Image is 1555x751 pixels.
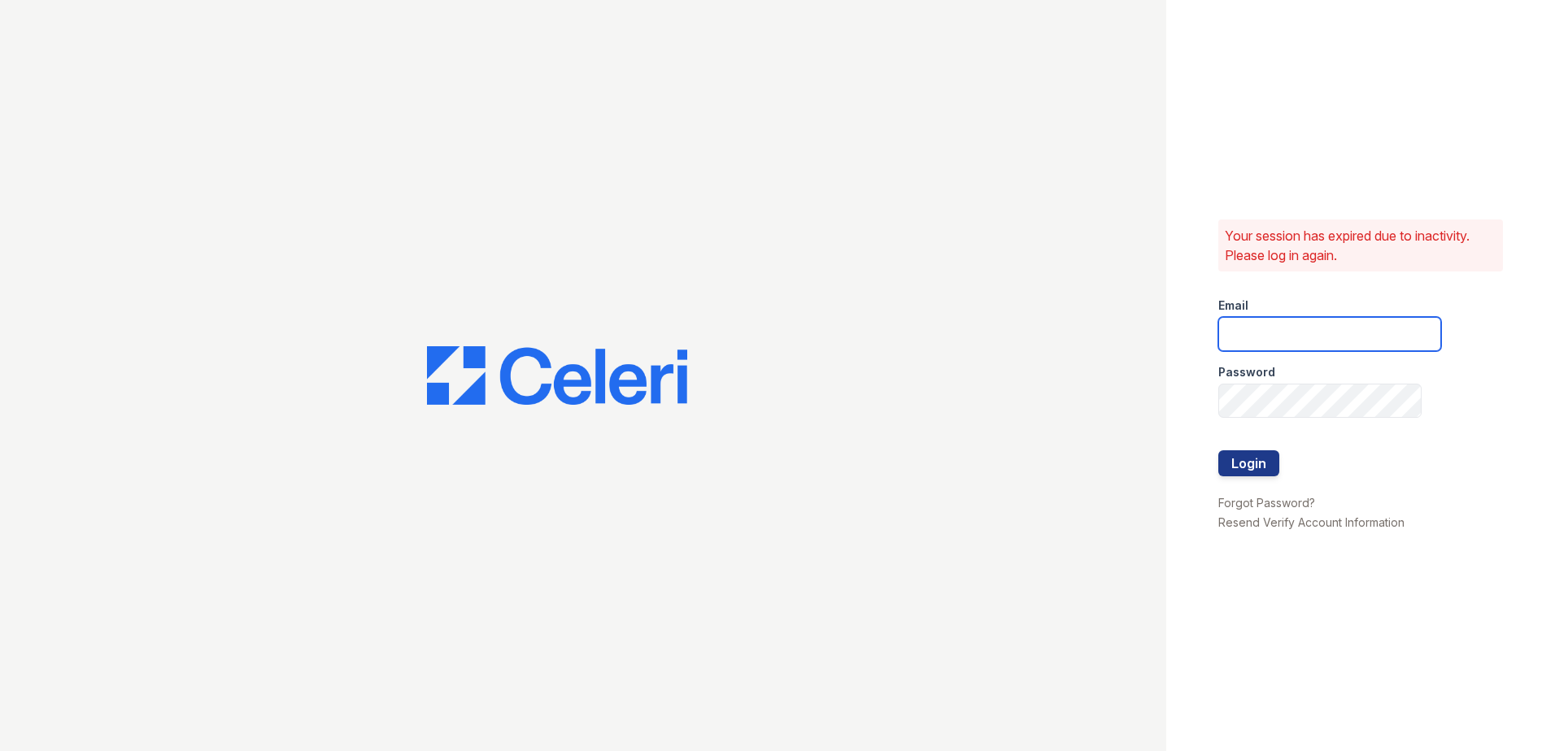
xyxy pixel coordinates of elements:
p: Your session has expired due to inactivity. Please log in again. [1225,226,1496,265]
label: Email [1218,297,1248,314]
button: Login [1218,450,1279,476]
label: Password [1218,364,1275,380]
a: Forgot Password? [1218,496,1315,510]
img: CE_Logo_Blue-a8612792a0a2168367f1c8372b55b34899dd931a85d93a1a3d3e32e68fde9ad4.png [427,346,687,405]
a: Resend Verify Account Information [1218,515,1405,529]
